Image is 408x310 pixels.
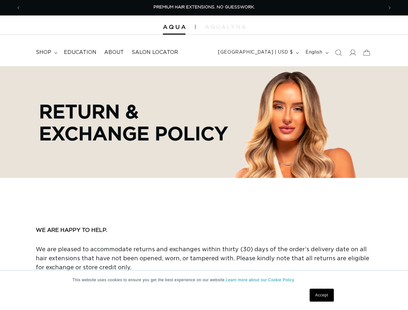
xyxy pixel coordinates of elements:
[302,46,331,59] button: English
[100,45,128,60] a: About
[39,100,229,144] p: Return & Exchange Policy
[154,5,255,9] span: PREMIUM HAIR EXTENSIONS. NO GUESSWORK.
[214,46,302,59] button: [GEOGRAPHIC_DATA] | USD $
[132,49,178,56] span: Salon Locator
[310,289,333,302] a: Accept
[36,49,51,56] span: shop
[32,45,60,60] summary: shop
[226,278,295,282] a: Learn more about our Cookie Policy.
[64,49,96,56] span: Education
[104,49,124,56] span: About
[11,2,25,14] button: Previous announcement
[205,25,245,29] img: aqualyna.com
[36,227,107,233] b: WE ARE HAPPY TO HELP.
[128,45,182,60] a: Salon Locator
[60,45,100,60] a: Education
[163,25,185,29] img: Aqua Hair Extensions
[305,49,322,56] span: English
[383,2,397,14] button: Next announcement
[36,247,369,271] span: We are pleased to accommodate returns and exchanges within thirty (30) days of the order’s delive...
[331,46,345,60] summary: Search
[218,49,293,56] span: [GEOGRAPHIC_DATA] | USD $
[73,277,336,283] p: This website uses cookies to ensure you get the best experience on our website.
